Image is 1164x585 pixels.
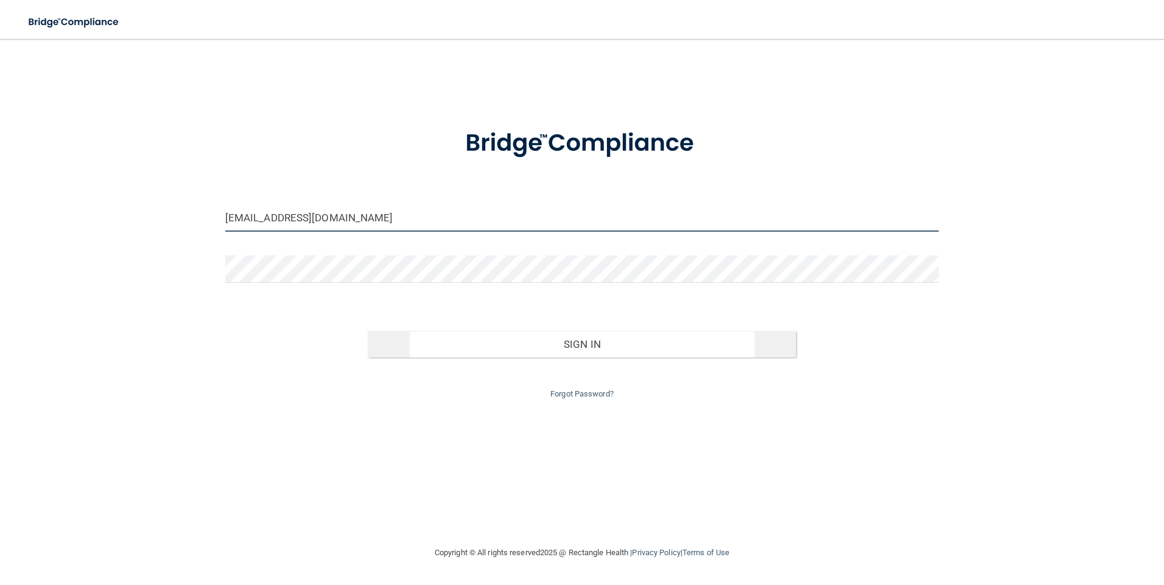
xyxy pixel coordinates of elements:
img: bridge_compliance_login_screen.278c3ca4.svg [18,10,130,35]
input: Email [225,204,939,232]
div: Copyright © All rights reserved 2025 @ Rectangle Health | | [360,533,804,572]
a: Terms of Use [682,548,729,557]
a: Privacy Policy [632,548,680,557]
img: bridge_compliance_login_screen.278c3ca4.svg [440,112,724,175]
iframe: Drift Widget Chat Controller [1103,501,1149,547]
button: Sign In [368,331,796,358]
a: Forgot Password? [550,389,614,398]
